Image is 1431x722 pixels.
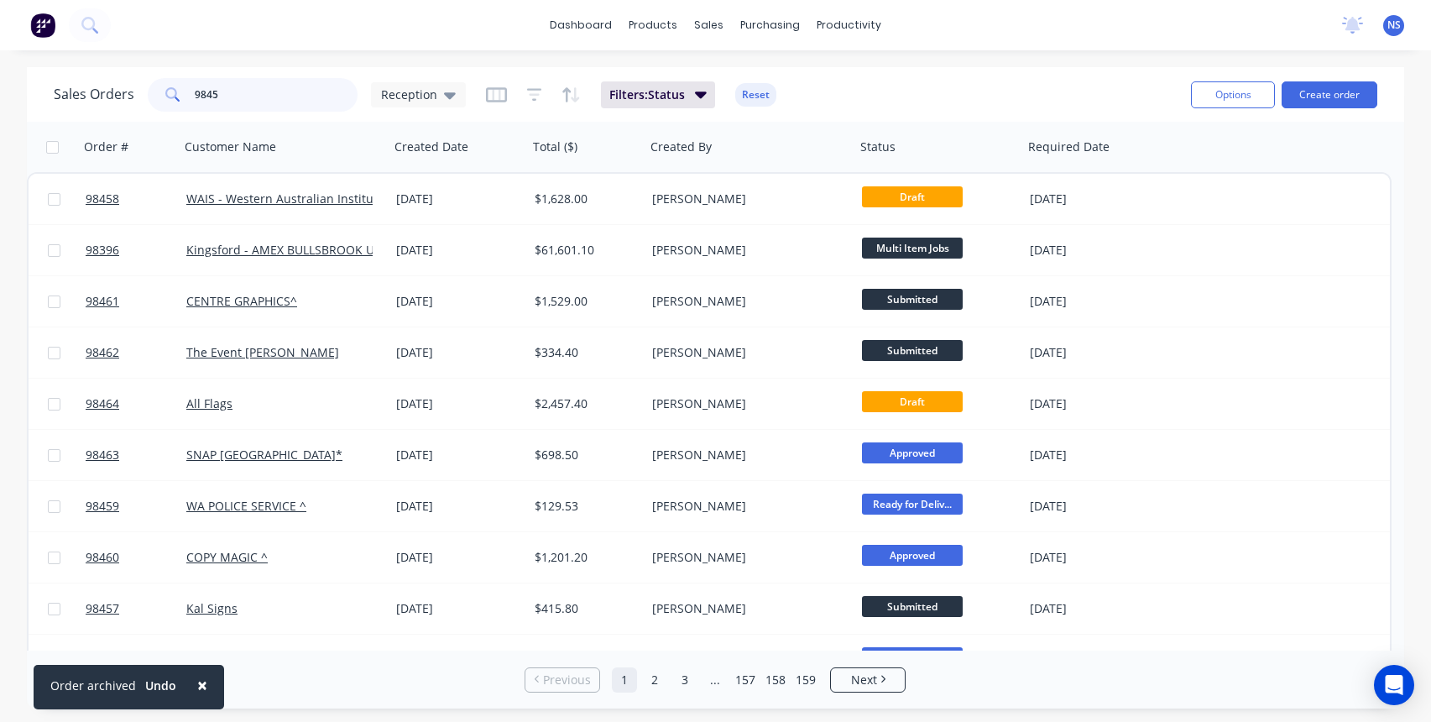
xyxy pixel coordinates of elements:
[533,139,577,155] div: Total ($)
[186,498,306,514] a: WA POLICE SERVICE ^
[30,13,55,38] img: Factory
[1030,344,1163,361] div: [DATE]
[86,242,119,259] span: 98396
[541,13,620,38] a: dashboard
[763,667,788,693] a: Page 158
[1030,191,1163,207] div: [DATE]
[642,667,667,693] a: Page 2
[1030,600,1163,617] div: [DATE]
[1387,18,1401,33] span: NS
[862,545,963,566] span: Approved
[793,667,818,693] a: Page 159
[535,191,634,207] div: $1,628.00
[862,186,963,207] span: Draft
[535,447,634,463] div: $698.50
[1191,81,1275,108] button: Options
[86,447,119,463] span: 98463
[86,327,186,378] a: 98462
[186,600,238,616] a: Kal Signs
[86,430,186,480] a: 98463
[86,635,186,685] a: 98456
[862,340,963,361] span: Submitted
[86,191,119,207] span: 98458
[652,242,838,259] div: [PERSON_NAME]
[535,344,634,361] div: $334.40
[54,86,134,102] h1: Sales Orders
[1030,549,1163,566] div: [DATE]
[186,293,297,309] a: CENTRE GRAPHICS^
[86,344,119,361] span: 98462
[86,174,186,224] a: 98458
[186,447,342,463] a: SNAP [GEOGRAPHIC_DATA]*
[652,191,838,207] div: [PERSON_NAME]
[851,672,877,688] span: Next
[396,395,521,412] div: [DATE]
[862,647,963,668] span: Completed
[86,395,119,412] span: 98464
[535,498,634,515] div: $129.53
[601,81,715,108] button: Filters:Status
[86,549,119,566] span: 98460
[1374,665,1414,705] div: Open Intercom Messenger
[652,447,838,463] div: [PERSON_NAME]
[86,600,119,617] span: 98457
[86,276,186,327] a: 98461
[396,344,521,361] div: [DATE]
[396,242,521,259] div: [DATE]
[136,673,185,698] button: Undo
[735,83,776,107] button: Reset
[86,532,186,583] a: 98460
[652,395,838,412] div: [PERSON_NAME]
[733,667,758,693] a: Page 157
[525,672,599,688] a: Previous page
[396,191,521,207] div: [DATE]
[396,447,521,463] div: [DATE]
[831,672,905,688] a: Next page
[394,139,468,155] div: Created Date
[652,498,838,515] div: [PERSON_NAME]
[86,293,119,310] span: 98461
[396,600,521,617] div: [DATE]
[86,225,186,275] a: 98396
[612,667,637,693] a: Page 1 is your current page
[86,379,186,429] a: 98464
[862,442,963,463] span: Approved
[535,549,634,566] div: $1,201.20
[1028,139,1110,155] div: Required Date
[186,242,520,258] a: Kingsford - AMEX BULLSBROOK UNITY TRUST (AMEXBULL) ^
[186,395,232,411] a: All Flags
[862,289,963,310] span: Submitted
[860,139,896,155] div: Status
[862,391,963,412] span: Draft
[535,600,634,617] div: $415.80
[180,665,224,705] button: Close
[86,498,119,515] span: 98459
[652,600,838,617] div: [PERSON_NAME]
[543,672,591,688] span: Previous
[86,583,186,634] a: 98457
[702,667,728,693] a: Jump forward
[396,293,521,310] div: [DATE]
[535,395,634,412] div: $2,457.40
[186,549,268,565] a: COPY MAGIC ^
[186,191,432,207] a: WAIS - Western Australian Institute of Sport
[186,344,339,360] a: The Event [PERSON_NAME]
[862,494,963,515] span: Ready for Deliv...
[1030,447,1163,463] div: [DATE]
[609,86,685,103] span: Filters: Status
[84,139,128,155] div: Order #
[535,242,634,259] div: $61,601.10
[808,13,890,38] div: productivity
[197,673,207,697] span: ×
[1282,81,1377,108] button: Create order
[686,13,732,38] div: sales
[396,498,521,515] div: [DATE]
[862,596,963,617] span: Submitted
[1030,395,1163,412] div: [DATE]
[732,13,808,38] div: purchasing
[1030,498,1163,515] div: [DATE]
[396,549,521,566] div: [DATE]
[1030,293,1163,310] div: [DATE]
[672,667,697,693] a: Page 3
[381,86,437,103] span: Reception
